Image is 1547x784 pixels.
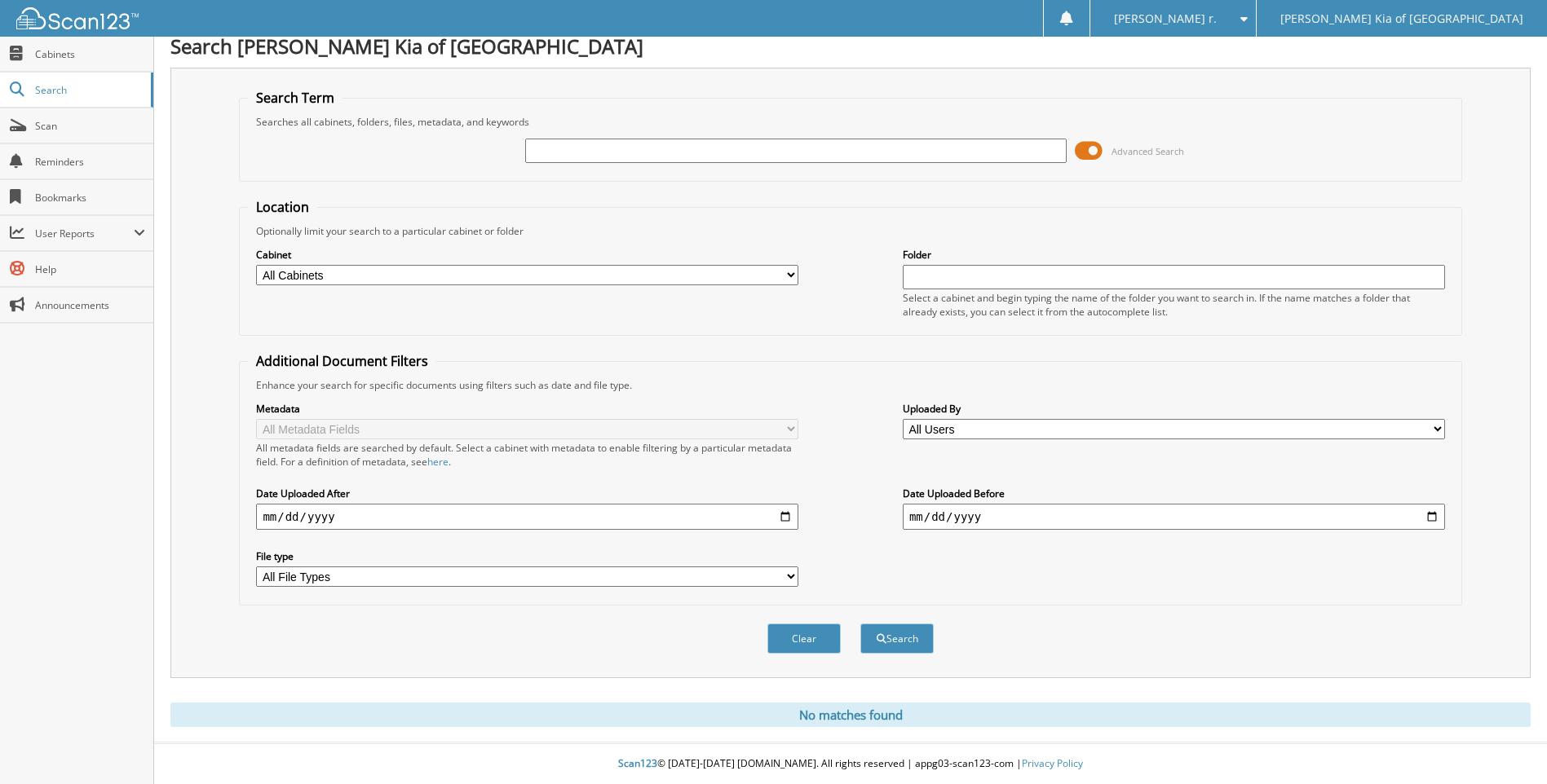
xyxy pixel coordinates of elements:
span: Cabinets [35,47,145,61]
label: Cabinet [256,248,798,262]
div: All metadata fields are searched by default. Select a cabinet with metadata to enable filtering b... [256,441,798,469]
input: start [256,504,798,530]
h1: Search [PERSON_NAME] Kia of [GEOGRAPHIC_DATA] [170,33,1531,59]
span: Help [35,262,145,276]
span: Advanced Search [1112,145,1184,157]
iframe: Chat Widget [1465,706,1547,784]
button: Search [860,623,934,654]
input: end [903,504,1445,530]
span: [PERSON_NAME] Kia of [GEOGRAPHIC_DATA] [1280,14,1523,24]
span: User Reports [35,227,134,240]
label: Uploaded By [903,402,1445,416]
label: File type [256,549,798,563]
span: Bookmarks [35,191,145,205]
legend: Additional Document Filters [248,352,436,370]
span: Reminders [35,155,145,169]
a: here [427,455,449,469]
span: Search [35,83,143,97]
span: [PERSON_NAME] r. [1114,14,1217,24]
div: Searches all cabinets, folders, files, metadata, and keywords [248,115,1452,129]
div: © [DATE]-[DATE] [DOMAIN_NAME]. All rights reserved | appg03-scan123-com | [154,744,1547,784]
legend: Location [248,198,317,216]
label: Date Uploaded Before [903,487,1445,500]
span: Scan [35,119,145,133]
img: scan123-logo-white.svg [16,7,139,29]
span: Scan123 [618,756,657,770]
label: Date Uploaded After [256,487,798,500]
label: Metadata [256,402,798,416]
button: Clear [767,623,841,654]
div: Select a cabinet and begin typing the name of the folder you want to search in. If the name match... [903,291,1445,319]
div: No matches found [170,703,1531,727]
span: Announcements [35,298,145,312]
div: Optionally limit your search to a particular cabinet or folder [248,224,1452,238]
a: Privacy Policy [1022,756,1083,770]
label: Folder [903,248,1445,262]
div: Enhance your search for specific documents using filters such as date and file type. [248,378,1452,392]
legend: Search Term [248,89,343,107]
